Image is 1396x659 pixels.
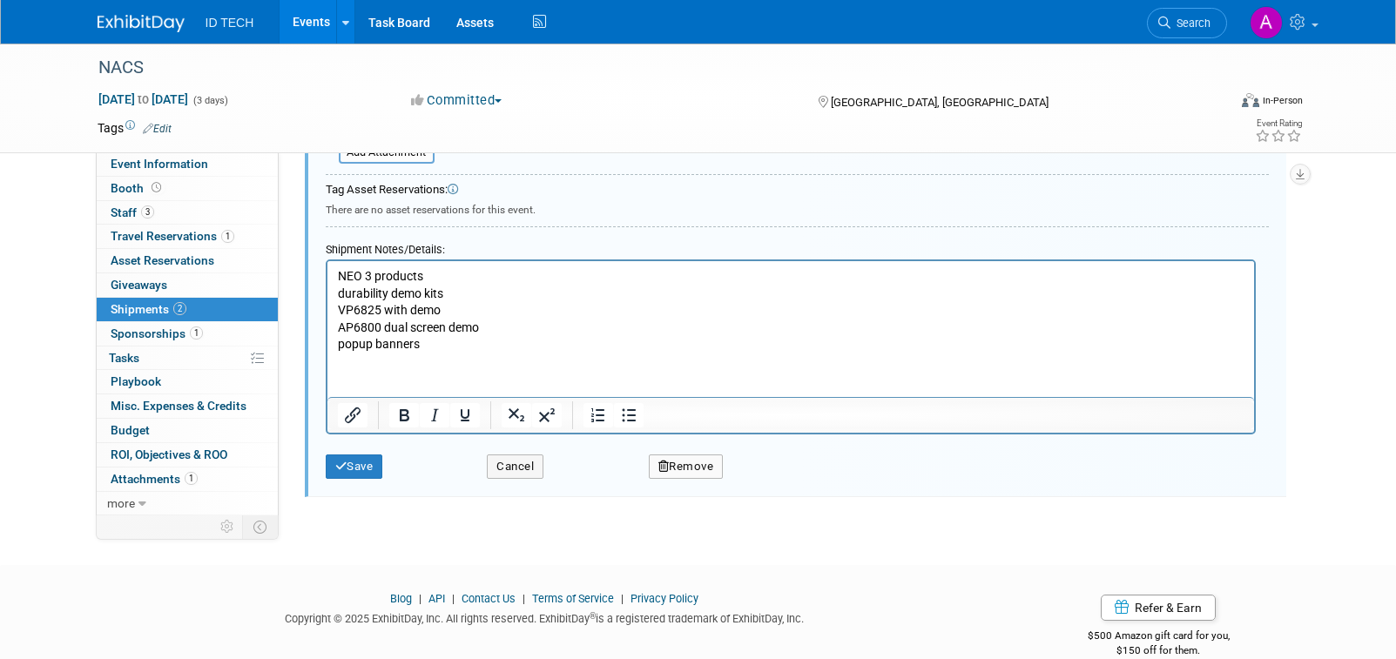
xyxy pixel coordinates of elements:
[135,92,152,106] span: to
[415,592,426,605] span: |
[1124,91,1304,117] div: Event Format
[111,205,154,219] span: Staff
[221,230,234,243] span: 1
[45,45,192,59] div: Domain: [DOMAIN_NAME]
[583,403,613,427] button: Numbered list
[450,403,480,427] button: Underline
[111,447,227,461] span: ROI, Objectives & ROO
[185,472,198,485] span: 1
[97,298,278,321] a: Shipments2
[617,592,628,605] span: |
[28,28,42,42] img: logo_orange.svg
[532,403,562,427] button: Superscript
[420,403,449,427] button: Italic
[206,16,254,30] span: ID TECH
[97,152,278,176] a: Event Information
[111,472,198,486] span: Attachments
[1018,617,1299,657] div: $500 Amazon gift card for you,
[502,403,531,427] button: Subscript
[1018,643,1299,658] div: $150 off for them.
[111,302,186,316] span: Shipments
[97,273,278,297] a: Giveaways
[28,45,42,59] img: website_grey.svg
[192,103,293,114] div: Keywords by Traffic
[92,52,1201,84] div: NACS
[98,15,185,32] img: ExhibitDay
[97,419,278,442] a: Budget
[462,592,516,605] a: Contact Us
[107,496,135,510] span: more
[97,225,278,248] a: Travel Reservations1
[97,467,278,491] a: Attachments1
[326,454,383,479] button: Save
[326,234,1256,259] div: Shipment Notes/Details:
[1101,595,1216,621] a: Refer & Earn
[98,119,172,137] td: Tags
[97,201,278,225] a: Staff3
[518,592,529,605] span: |
[590,611,596,621] sup: ®
[212,515,243,538] td: Personalize Event Tab Strip
[428,592,445,605] a: API
[173,302,186,315] span: 2
[47,101,61,115] img: tab_domain_overview_orange.svg
[97,443,278,467] a: ROI, Objectives & ROO
[111,253,214,267] span: Asset Reservations
[1250,6,1283,39] img: Aileen Sun
[1242,93,1259,107] img: Format-Inperson.png
[327,261,1254,397] iframe: Rich Text Area
[111,374,161,388] span: Playbook
[1255,119,1302,128] div: Event Rating
[1170,17,1211,30] span: Search
[190,326,203,340] span: 1
[614,403,644,427] button: Bullet list
[532,592,614,605] a: Terms of Service
[111,399,246,413] span: Misc. Expenses & Credits
[649,454,724,479] button: Remove
[831,96,1049,109] span: [GEOGRAPHIC_DATA], [GEOGRAPHIC_DATA]
[148,181,165,194] span: Booth not reserved yet
[49,28,85,42] div: v 4.0.25
[111,278,167,292] span: Giveaways
[326,182,1269,198] div: Tag Asset Reservations:
[405,91,509,110] button: Committed
[111,229,234,243] span: Travel Reservations
[326,198,1269,218] div: There are no asset reservations for this event.
[97,394,278,418] a: Misc. Expenses & Credits
[1147,8,1227,38] a: Search
[390,592,412,605] a: Blog
[192,95,228,106] span: (3 days)
[111,181,165,195] span: Booth
[98,607,993,627] div: Copyright © 2025 ExhibitDay, Inc. All rights reserved. ExhibitDay is a registered trademark of Ex...
[111,423,150,437] span: Budget
[631,592,698,605] a: Privacy Policy
[143,123,172,135] a: Edit
[111,157,208,171] span: Event Information
[97,346,278,370] a: Tasks
[66,103,156,114] div: Domain Overview
[111,326,203,340] span: Sponsorships
[141,205,154,219] span: 3
[98,91,189,107] span: [DATE] [DATE]
[448,592,459,605] span: |
[97,322,278,346] a: Sponsorships1
[242,515,278,538] td: Toggle Event Tabs
[338,403,368,427] button: Insert/edit link
[97,249,278,272] a: Asset Reservations
[173,101,187,115] img: tab_keywords_by_traffic_grey.svg
[97,177,278,200] a: Booth
[97,492,278,515] a: more
[487,454,543,479] button: Cancel
[109,351,139,365] span: Tasks
[389,403,419,427] button: Bold
[97,370,278,393] a: Playbook
[1262,94,1303,107] div: In-Person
